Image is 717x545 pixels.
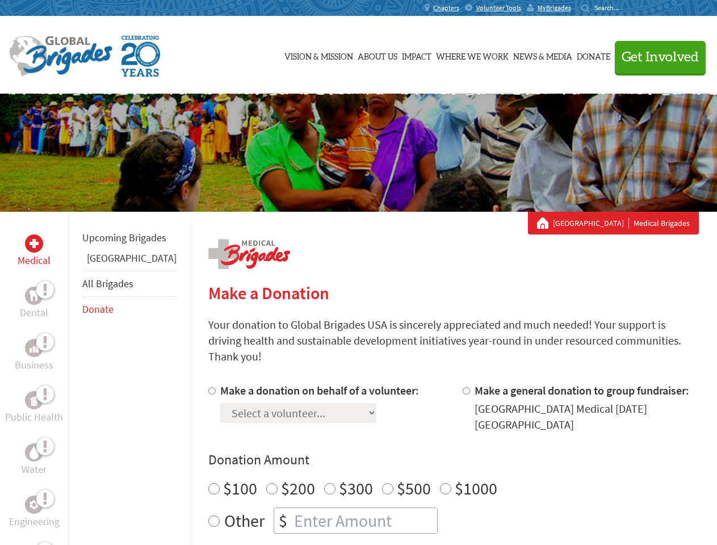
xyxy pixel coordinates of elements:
img: Global Brigades Celebrating 20 Years [121,36,160,77]
div: Dental [25,287,43,305]
h4: Donation Amount [208,451,699,469]
a: Donate [577,27,610,83]
span: Chapters [433,3,459,12]
img: Global Brigades Logo [9,36,112,77]
li: Upcoming Brigades [82,225,177,250]
a: DentalDental [20,287,48,321]
a: MedicalMedical [18,234,51,269]
a: [GEOGRAPHIC_DATA] [553,217,629,229]
label: $300 [339,477,373,499]
img: Dental [30,290,39,301]
a: Impact [402,27,431,83]
li: All Brigades [82,271,177,297]
img: Medical [30,239,39,248]
a: Donate [82,303,114,316]
label: $500 [397,477,431,499]
input: Search... [594,3,627,12]
li: Donate [82,297,177,322]
div: Business [25,339,43,357]
label: $200 [281,477,315,499]
h2: Make a Donation [208,283,699,303]
a: WaterWater [22,443,47,477]
a: [GEOGRAPHIC_DATA] [87,251,177,265]
div: Medical Brigades [537,217,690,229]
li: Belize [82,250,177,271]
div: Engineering [25,496,43,514]
p: Medical [18,253,51,269]
p: Engineering [9,514,60,530]
img: Engineering [30,500,39,509]
span: Get Involved [622,51,699,64]
img: Public Health [30,395,39,406]
img: Water [30,446,39,459]
label: Make a general donation to group fundraiser: [475,383,689,397]
input: Enter Amount [292,508,437,533]
a: EngineeringEngineering [9,496,60,530]
p: Dental [20,305,48,321]
p: Business [15,357,53,373]
span: Volunteer Tools [476,3,521,12]
div: Public Health [25,391,43,409]
label: Other [224,508,265,534]
a: All Brigades [82,277,133,290]
div: Water [25,443,43,462]
span: MyBrigades [538,3,571,12]
label: Make a donation on behalf of a volunteer: [220,383,419,397]
img: logo-medical.png [208,239,290,269]
label: $1000 [455,477,497,499]
a: Upcoming Brigades [82,231,166,244]
label: $100 [223,477,257,499]
div: [GEOGRAPHIC_DATA] Medical [DATE] [GEOGRAPHIC_DATA] [475,401,699,433]
p: Public Health [5,409,63,425]
a: Vision & Mission [284,27,353,83]
a: News & Media [513,27,572,83]
p: Your donation to Global Brigades USA is sincerely appreciated and much needed! Your support is dr... [208,317,699,364]
div: Medical [25,234,43,253]
img: Business [30,343,39,353]
button: Get Involved [615,41,706,73]
div: $ [274,508,292,533]
a: Public HealthPublic Health [5,391,63,425]
a: Where We Work [436,27,509,83]
a: About Us [358,27,397,83]
p: Water [22,462,47,477]
a: BusinessBusiness [15,339,53,373]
